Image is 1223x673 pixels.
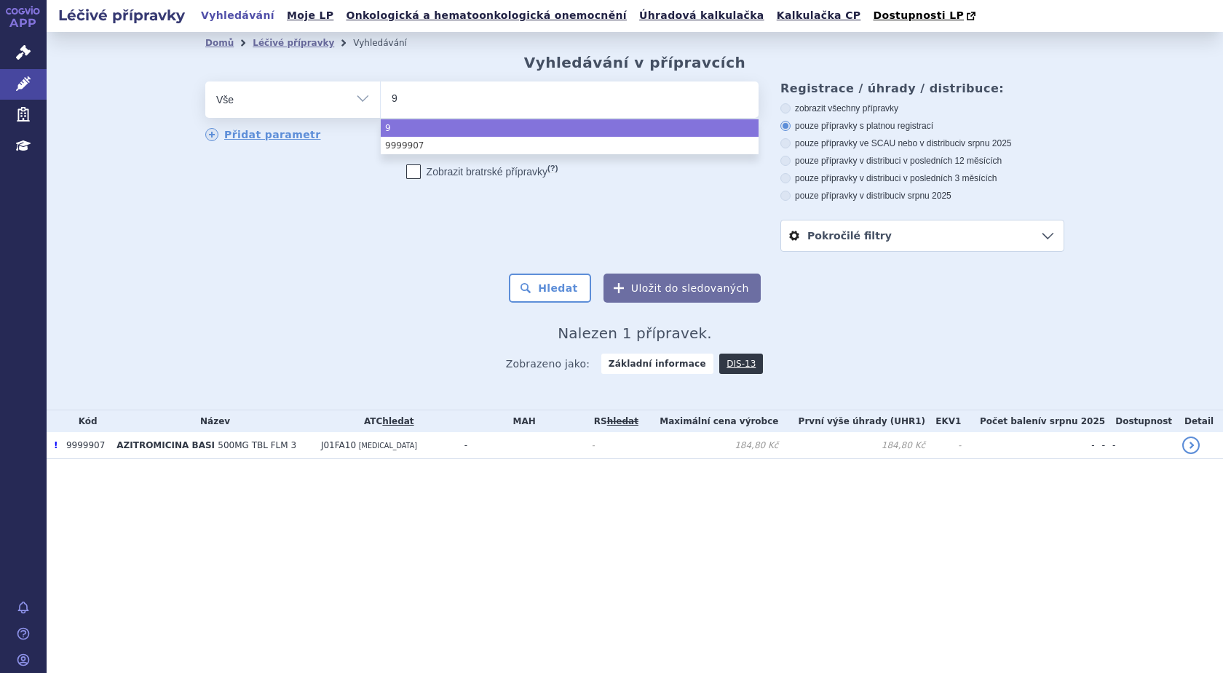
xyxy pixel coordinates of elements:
a: Onkologická a hematoonkologická onemocnění [341,6,631,25]
span: Nalezen 1 přípravek. [558,324,712,342]
span: Poslední data tohoto produktu jsou ze SCAU platného k 01.12.2023. [54,440,58,450]
h3: Registrace / úhrady / distribuce: [780,81,1064,95]
a: Moje LP [282,6,338,25]
th: První výše úhrady (UHR1) [778,410,925,432]
a: DIS-13 [719,354,763,374]
span: Dostupnosti LP [873,9,964,21]
a: Dostupnosti LP [868,6,983,26]
a: Kalkulačka CP [772,6,866,25]
a: Pokročilé filtry [781,220,1064,251]
h2: Vyhledávání v přípravcích [524,54,746,71]
label: pouze přípravky ve SCAU nebo v distribuci [780,138,1064,149]
span: v srpnu 2025 [901,191,951,201]
li: 9999907 [381,137,759,154]
td: - [1094,432,1105,459]
a: Úhradová kalkulačka [635,6,769,25]
abbr: (?) [547,164,558,173]
a: Přidat parametr [205,128,321,141]
button: Uložit do sledovaných [603,274,761,303]
a: detail [1182,437,1200,454]
th: ATC [314,410,457,432]
td: - [585,432,641,459]
span: 500MG TBL FLM 3 [218,440,296,450]
th: Dostupnost [1105,410,1175,432]
th: Kód [59,410,109,432]
th: Název [109,410,314,432]
th: EKV1 [925,410,961,432]
label: Zobrazit bratrské přípravky [406,164,558,179]
li: Vyhledávání [353,32,426,54]
th: Počet balení [961,410,1105,432]
a: vyhledávání neobsahuje žádnou platnou referenční skupinu [607,416,638,426]
th: Detail [1175,410,1223,432]
th: RS [585,410,641,432]
span: [MEDICAL_DATA] [359,442,417,450]
label: pouze přípravky s platnou registrací [780,120,1064,132]
label: pouze přípravky v distribuci v posledních 12 měsících [780,155,1064,167]
td: - [457,432,585,459]
a: Domů [205,38,234,48]
span: J01FA10 [321,440,356,450]
span: AZITROMICINA BASI [116,440,215,450]
span: Zobrazeno jako: [506,354,590,374]
td: 9999907 [59,432,109,459]
span: v srpnu 2025 [961,138,1011,148]
td: - [925,432,961,459]
li: 9 [381,119,759,137]
td: 184,80 Kč [641,432,778,459]
label: pouze přípravky v distribuci v posledních 3 měsících [780,172,1064,184]
a: Vyhledávání [197,6,279,25]
a: hledat [382,416,413,426]
strong: Základní informace [601,354,713,374]
th: MAH [457,410,585,432]
span: v srpnu 2025 [1041,416,1105,426]
del: hledat [607,416,638,426]
a: Léčivé přípravky [253,38,334,48]
td: - [1105,432,1175,459]
h2: Léčivé přípravky [47,5,197,25]
label: pouze přípravky v distribuci [780,190,1064,202]
th: Maximální cena výrobce [641,410,778,432]
td: 184,80 Kč [778,432,925,459]
label: zobrazit všechny přípravky [780,103,1064,114]
td: - [961,432,1094,459]
button: Hledat [509,274,591,303]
